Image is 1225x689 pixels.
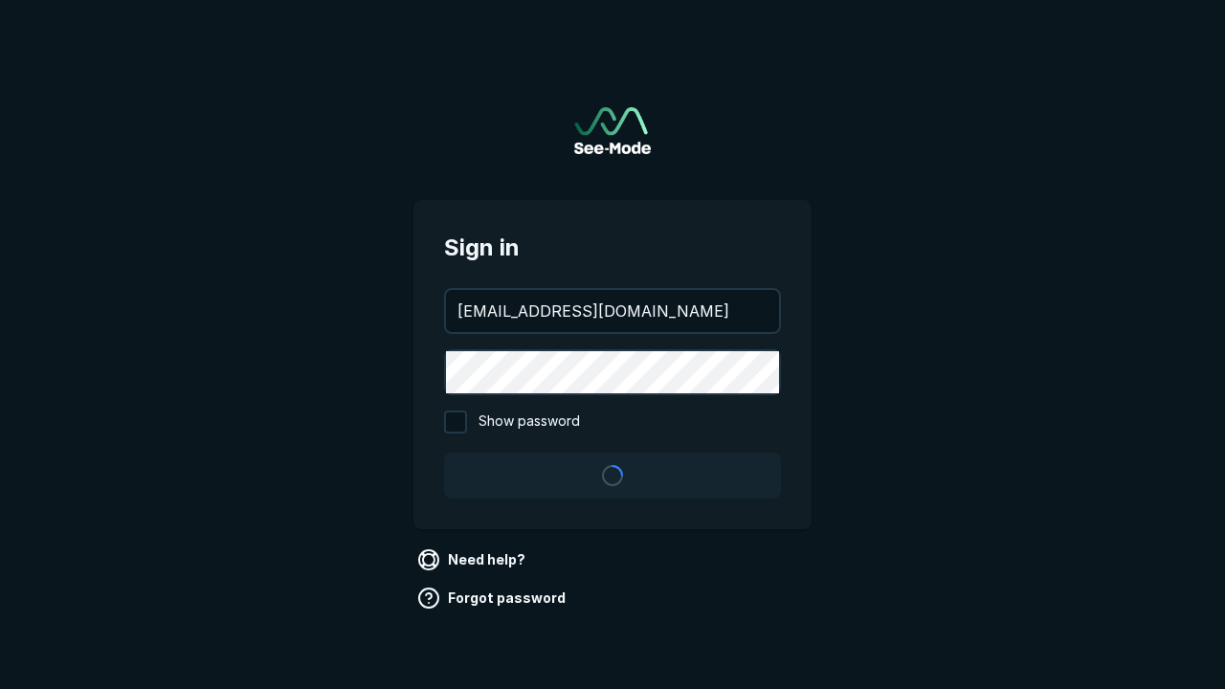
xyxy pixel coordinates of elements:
a: Need help? [413,545,533,575]
a: Forgot password [413,583,573,613]
span: Sign in [444,231,781,265]
img: See-Mode Logo [574,107,651,154]
span: Show password [479,411,580,433]
input: your@email.com [446,290,779,332]
a: Go to sign in [574,107,651,154]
